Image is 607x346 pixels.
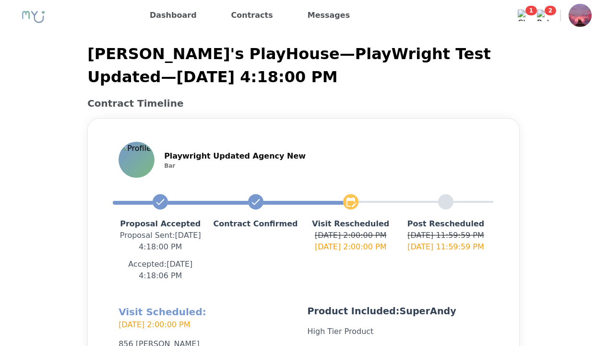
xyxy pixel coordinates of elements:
[208,218,303,230] p: Contract Confirmed
[227,8,277,23] a: Contracts
[303,230,398,241] p: [DATE] 2:00:00 PM
[308,305,488,318] p: Product Included: SuperAndy
[537,10,548,21] img: Bell
[113,230,208,253] p: Proposal Sent : [DATE] 4:18:00 PM
[303,218,398,230] p: Visit Rescheduled
[303,241,398,253] p: [DATE] 2:00:00 PM
[164,150,306,162] p: Playwright Updated Agency New
[398,241,493,253] p: [DATE] 11:59:59 PM
[113,259,208,282] p: Accepted: [DATE] 4:18:06 PM
[398,230,493,241] p: [DATE] 11:59:59 PM
[146,8,201,23] a: Dashboard
[119,305,299,331] h2: Visit Scheduled:
[164,162,306,170] p: Bar
[119,143,154,177] img: Profile
[518,10,529,21] img: Chat
[87,96,520,111] h2: Contract Timeline
[113,218,208,230] p: Proposal Accepted
[87,42,520,88] p: [PERSON_NAME]'s PlayHouse — PlayWright Test Updated — [DATE] 4:18:00 PM
[525,6,537,15] span: 1
[569,4,592,27] img: Profile
[398,218,493,230] p: Post Rescheduled
[119,319,299,331] p: [DATE] 2:00:00 PM
[545,6,556,15] span: 2
[304,8,354,23] a: Messages
[308,326,488,337] p: High Tier Product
